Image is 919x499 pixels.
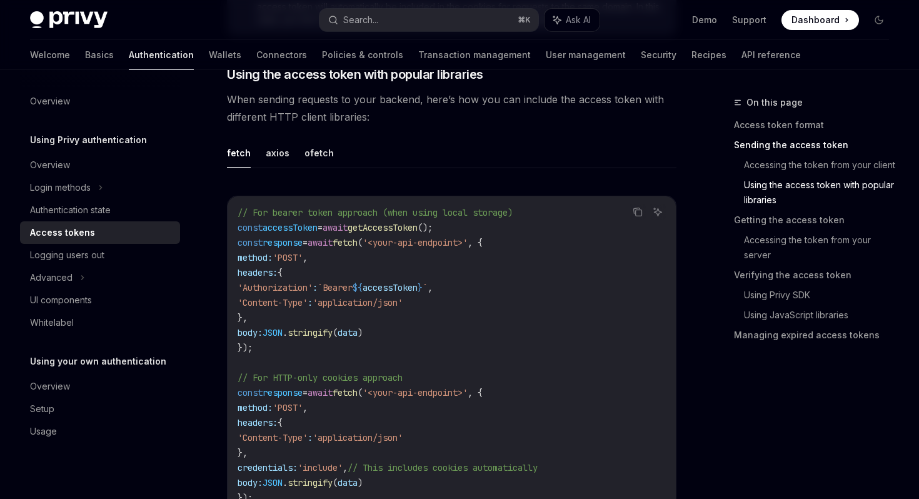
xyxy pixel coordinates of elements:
div: Overview [30,379,70,394]
span: fetch [333,237,358,248]
span: data [338,477,358,488]
img: dark logo [30,11,108,29]
div: Login methods [30,180,91,195]
a: Overview [20,375,180,398]
a: Access tokens [20,221,180,244]
a: Policies & controls [322,40,403,70]
h5: Using your own authentication [30,354,166,369]
span: // For bearer token approach (when using local storage) [238,207,513,218]
span: await [323,222,348,233]
a: Connectors [256,40,307,70]
div: Logging users out [30,248,104,263]
span: const [238,222,263,233]
span: credentials: [238,462,298,473]
span: }); [238,342,253,353]
span: { [278,417,283,428]
span: , { [468,237,483,248]
span: JSON [263,327,283,338]
span: }, [238,447,248,458]
span: `Bearer [318,282,353,293]
span: Using the access token with popular libraries [227,66,483,83]
a: Welcome [30,40,70,70]
a: Basics [85,40,114,70]
span: '<your-api-endpoint>' [363,237,468,248]
span: ` [423,282,428,293]
span: JSON [263,477,283,488]
span: getAccessToken [348,222,418,233]
span: const [238,387,263,398]
a: Security [641,40,676,70]
a: Using JavaScript libraries [744,305,899,325]
span: }, [238,312,248,323]
span: accessToken [263,222,318,233]
span: headers: [238,417,278,428]
button: Ask AI [650,204,666,220]
button: Toggle dark mode [869,10,889,30]
a: User management [546,40,626,70]
a: Dashboard [781,10,859,30]
a: API reference [741,40,801,70]
span: stringify [288,327,333,338]
span: = [318,222,323,233]
a: Logging users out [20,244,180,266]
span: ( [333,327,338,338]
a: Demo [692,14,717,26]
span: stringify [288,477,333,488]
span: ( [333,477,338,488]
a: Using Privy SDK [744,285,899,305]
a: Getting the access token [734,210,899,230]
span: response [263,237,303,248]
div: Overview [30,94,70,109]
span: . [283,327,288,338]
div: Overview [30,158,70,173]
span: await [308,237,333,248]
button: fetch [227,138,251,168]
span: Dashboard [791,14,840,26]
span: 'Content-Type' [238,432,308,443]
a: Accessing the token from your server [744,230,899,265]
span: ⌘ K [518,15,531,25]
span: ) [358,477,363,488]
span: '<your-api-endpoint>' [363,387,468,398]
a: Authentication state [20,199,180,221]
span: 'application/json' [313,432,403,443]
span: await [308,387,333,398]
a: Transaction management [418,40,531,70]
button: axios [266,138,289,168]
span: ${ [353,282,363,293]
span: 'POST' [273,402,303,413]
span: , [428,282,433,293]
a: Accessing the token from your client [744,155,899,175]
span: body: [238,327,263,338]
span: (); [418,222,433,233]
span: 'Content-Type' [238,297,308,308]
span: method: [238,402,273,413]
span: data [338,327,358,338]
h5: Using Privy authentication [30,133,147,148]
span: ( [358,387,363,398]
a: Managing expired access tokens [734,325,899,345]
button: ofetch [304,138,334,168]
span: body: [238,477,263,488]
a: UI components [20,289,180,311]
span: . [283,477,288,488]
a: Verifying the access token [734,265,899,285]
span: ( [358,237,363,248]
span: fetch [333,387,358,398]
a: Wallets [209,40,241,70]
span: { [278,267,283,278]
div: Advanced [30,270,73,285]
span: // For HTTP-only cookies approach [238,372,403,383]
span: 'include' [298,462,343,473]
div: Search... [343,13,378,28]
button: Copy the contents from the code block [630,204,646,220]
span: On this page [746,95,803,110]
div: UI components [30,293,92,308]
div: Authentication state [30,203,111,218]
a: Overview [20,90,180,113]
span: : [308,297,313,308]
a: Recipes [691,40,726,70]
span: 'Authorization' [238,282,313,293]
span: ) [358,327,363,338]
span: const [238,237,263,248]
